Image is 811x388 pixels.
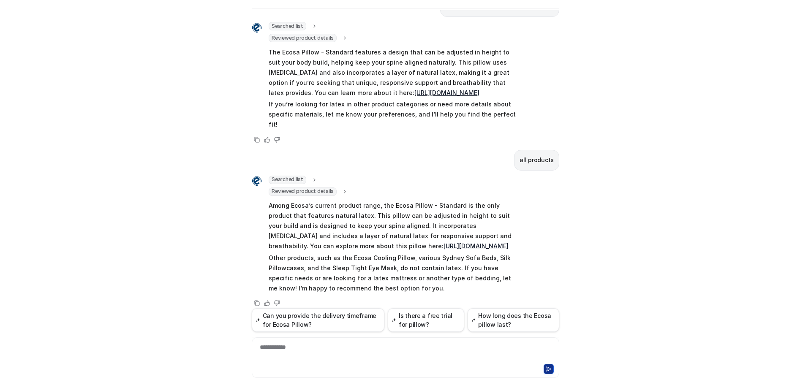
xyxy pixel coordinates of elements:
span: Searched list [269,22,306,30]
img: Widget [252,23,262,33]
span: Reviewed product details [269,34,337,42]
p: Other products, such as the Ecosa Cooling Pillow, various Sydney Sofa Beds, Silk Pillowcases, and... [269,253,516,293]
p: all products [520,155,554,165]
span: Reviewed product details [269,187,337,196]
button: Can you provide the delivery timeframe for Ecosa Pillow? [252,308,384,332]
a: [URL][DOMAIN_NAME] [444,242,509,250]
p: Among Ecosa’s current product range, the Ecosa Pillow - Standard is the only product that feature... [269,201,516,251]
img: Widget [252,176,262,186]
p: The Ecosa Pillow - Standard features a design that can be adjusted in height to suit your body bu... [269,47,516,98]
button: How long does the Ecosa pillow last? [468,308,559,332]
a: [URL][DOMAIN_NAME] [414,89,479,96]
button: Is there a free trial for pillow? [388,308,464,332]
p: If you’re looking for latex in other product categories or need more details about specific mater... [269,99,516,130]
span: Searched list [269,176,306,184]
